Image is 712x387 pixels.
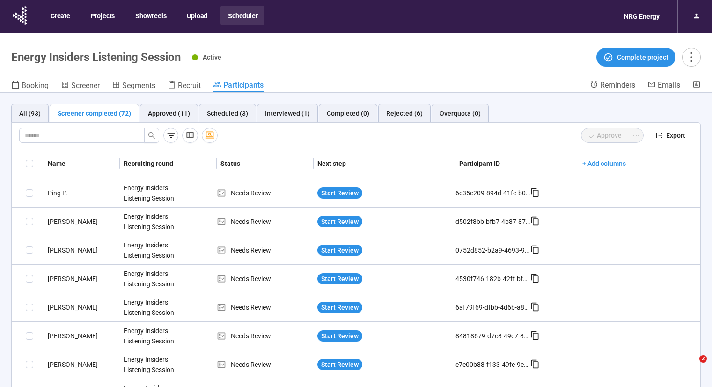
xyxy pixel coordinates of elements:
[386,108,423,119] div: Rejected (6)
[455,274,530,284] div: 4530f746-182b-42ff-bf7a-3caf6b1413fc
[44,149,120,179] th: Name
[11,80,49,92] a: Booking
[455,331,530,341] div: 84818679-d7c8-49e7-8e37-8821b7ec1504
[321,359,359,370] span: Start Review
[455,302,530,313] div: 6af79f69-dfbb-4d6b-a865-e56bf6c1e600
[178,81,201,90] span: Recruit
[43,6,77,25] button: Create
[22,81,49,90] span: Booking
[217,331,314,341] div: Needs Review
[658,81,680,89] span: Emails
[44,216,120,227] div: [PERSON_NAME]
[213,80,264,92] a: Participants
[120,350,190,379] div: Energy Insiders Listening Session
[455,359,530,370] div: c7e00b88-f133-49fe-9e01-6e309d52e318
[128,6,173,25] button: Showreels
[317,359,362,370] button: Start Review
[314,149,455,179] th: Next step
[321,216,359,227] span: Start Review
[321,188,359,198] span: Start Review
[455,245,530,255] div: 0752d852-b2a9-4693-9202-559956aa610d
[58,108,131,119] div: Screener completed (72)
[44,331,120,341] div: [PERSON_NAME]
[317,245,362,256] button: Start Review
[575,156,633,171] button: + Add columns
[217,245,314,255] div: Needs Review
[455,216,530,227] div: d502f8bb-bfb7-4b87-8764-08efc5be9c94
[321,331,359,341] span: Start Review
[217,216,314,227] div: Needs Review
[590,80,635,91] a: Reminders
[44,302,120,313] div: [PERSON_NAME]
[317,273,362,284] button: Start Review
[317,187,362,199] button: Start Review
[217,188,314,198] div: Needs Review
[685,51,697,63] span: more
[148,108,190,119] div: Approved (11)
[168,80,201,92] a: Recruit
[656,132,662,139] span: export
[44,245,120,255] div: [PERSON_NAME]
[203,53,221,61] span: Active
[207,108,248,119] div: Scheduled (3)
[682,48,701,67] button: more
[179,6,214,25] button: Upload
[217,274,314,284] div: Needs Review
[617,52,668,62] span: Complete project
[120,179,190,207] div: Energy Insiders Listening Session
[120,322,190,350] div: Energy Insiders Listening Session
[148,132,155,139] span: search
[217,149,314,179] th: Status
[680,355,703,378] iframe: Intercom live chat
[61,80,100,92] a: Screener
[44,359,120,370] div: [PERSON_NAME]
[647,80,680,91] a: Emails
[596,48,675,67] button: Complete project
[699,355,707,363] span: 2
[44,274,120,284] div: [PERSON_NAME]
[327,108,369,119] div: Completed (0)
[265,108,310,119] div: Interviewed (1)
[618,7,665,25] div: NRG Energy
[648,128,693,143] button: exportExport
[120,265,190,293] div: Energy Insiders Listening Session
[440,108,481,119] div: Overquota (0)
[120,236,190,264] div: Energy Insiders Listening Session
[44,188,120,198] div: Ping P.
[317,216,362,227] button: Start Review
[321,274,359,284] span: Start Review
[220,6,264,25] button: Scheduler
[122,81,155,90] span: Segments
[217,359,314,370] div: Needs Review
[600,81,635,89] span: Reminders
[223,81,264,89] span: Participants
[11,51,181,64] h1: Energy Insiders Listening Session
[144,128,159,143] button: search
[217,302,314,313] div: Needs Review
[120,149,217,179] th: Recruiting round
[582,158,626,169] span: + Add columns
[666,130,685,141] span: Export
[19,108,41,119] div: All (93)
[321,302,359,313] span: Start Review
[455,149,572,179] th: Participant ID
[71,81,100,90] span: Screener
[112,80,155,92] a: Segments
[83,6,121,25] button: Projects
[120,208,190,236] div: Energy Insiders Listening Session
[317,302,362,313] button: Start Review
[317,330,362,342] button: Start Review
[120,293,190,321] div: Energy Insiders Listening Session
[455,188,530,198] div: 6c35e209-894d-41fe-b056-b17845debdfe
[321,245,359,255] span: Start Review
